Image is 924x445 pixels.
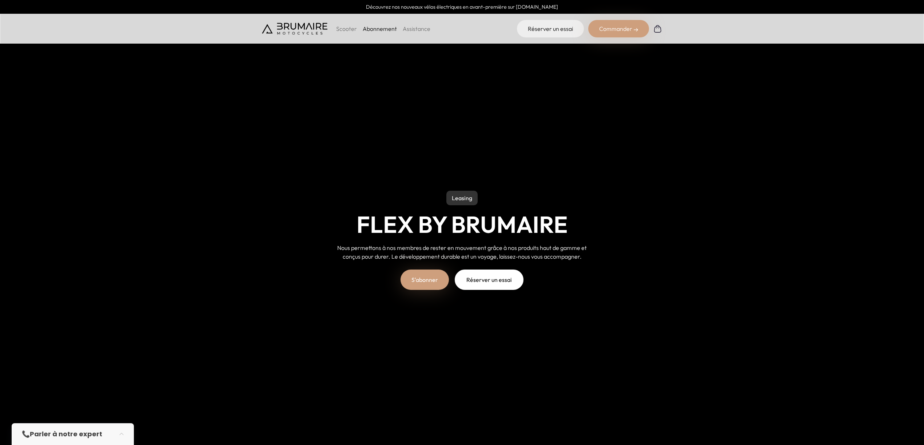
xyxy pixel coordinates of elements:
h1: Flex by Brumaire [357,211,568,238]
a: Assistance [403,25,430,32]
img: Brumaire Motocycles [262,23,327,35]
a: S'abonner [401,270,449,290]
span: Nous permettons à nos membres de rester en mouvement grâce à nos produits haut de gamme et conçus... [337,244,587,260]
img: Panier [653,24,662,33]
p: Leasing [446,191,478,205]
a: Réserver un essai [517,20,584,37]
img: right-arrow-2.png [634,28,638,32]
p: Scooter [336,24,357,33]
div: Commander [588,20,649,37]
a: Réserver un essai [455,270,523,290]
a: Abonnement [363,25,397,32]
